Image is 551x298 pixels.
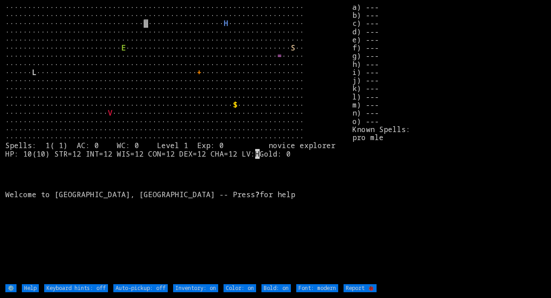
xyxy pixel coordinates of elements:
[291,43,295,53] font: S
[197,67,202,77] font: +
[352,3,545,283] stats: a) --- b) --- c) --- d) --- e) --- f) --- g) --- h) --- i) --- j) --- k) --- l) --- m) --- n) ---...
[113,284,168,292] input: Auto-pickup: off
[233,100,237,110] font: $
[44,284,108,292] input: Keyboard hints: off
[278,51,282,61] font: =
[121,43,126,53] font: E
[5,3,352,283] larn: ··································································· ·····························...
[224,18,228,28] font: H
[296,284,338,292] input: Font: modern
[32,67,37,77] font: L
[108,108,112,118] font: V
[173,284,218,292] input: Inventory: on
[224,284,256,292] input: Color: on
[5,284,17,292] input: ⚙️
[255,149,260,159] mark: H
[344,284,377,292] input: Report 🐞
[261,284,291,292] input: Bold: on
[255,190,260,199] b: ?
[22,284,39,292] input: Help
